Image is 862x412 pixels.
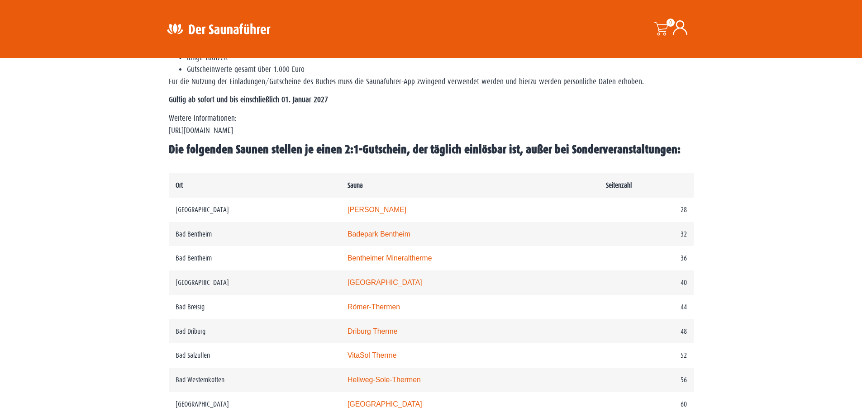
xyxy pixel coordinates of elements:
[169,113,694,137] p: Weitere Informationen: [URL][DOMAIN_NAME]
[348,181,363,189] b: Sauna
[187,64,694,76] li: Gutscheinwerte gesamt über 1.000 Euro
[187,52,694,64] li: lange Laufzeit
[599,319,693,344] td: 48
[169,368,341,392] td: Bad Westernkotten
[599,368,693,392] td: 56
[606,181,632,189] b: Seitenzahl
[169,76,694,88] p: Für die Nutzung der Einladungen/Gutscheine des Buches muss die Saunaführer-App zwingend verwendet...
[169,198,341,222] td: [GEOGRAPHIC_DATA]
[169,222,341,246] td: Bad Bentheim
[348,303,400,311] a: Römer-Thermen
[176,181,183,189] b: Ort
[348,376,421,384] a: Hellweg-Sole-Thermen
[599,246,693,270] td: 36
[599,295,693,319] td: 44
[348,327,398,335] a: Driburg Therme
[169,95,328,104] strong: Gültig ab sofort und bis einschließlich 01. Januar 2027
[169,246,341,270] td: Bad Bentheim
[348,206,406,213] a: [PERSON_NAME]
[599,343,693,368] td: 52
[169,295,341,319] td: Bad Breisig
[169,343,341,368] td: Bad Salzuflen
[599,222,693,246] td: 32
[348,254,432,262] a: Bentheimer Mineraltherme
[599,198,693,222] td: 28
[348,351,397,359] a: VitaSol Therme
[348,400,422,408] a: [GEOGRAPHIC_DATA]
[169,319,341,344] td: Bad Driburg
[169,270,341,295] td: [GEOGRAPHIC_DATA]
[599,270,693,295] td: 40
[667,19,675,27] span: 0
[348,230,410,238] a: Badepark Bentheim
[348,279,422,286] a: [GEOGRAPHIC_DATA]
[169,143,681,156] b: Die folgenden Saunen stellen je einen 2:1-Gutschein, der täglich einlösbar ist, außer bei Sonderv...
